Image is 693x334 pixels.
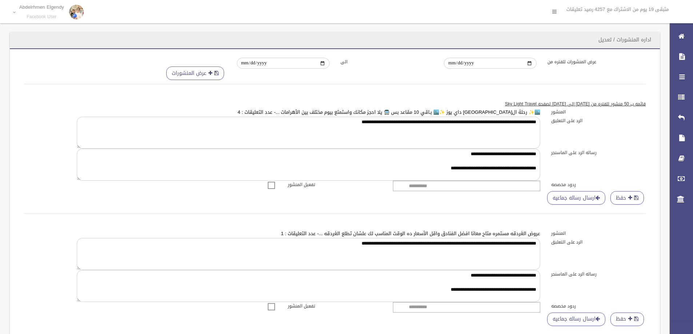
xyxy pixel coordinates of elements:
[19,4,64,10] p: Abdelrhmen Elgendy
[166,67,224,80] button: عرض المنشورات
[19,14,64,20] small: Facebook User
[546,302,651,310] label: ردود مخصصه
[546,270,651,278] label: رساله الرد على الماسنجر
[546,117,651,125] label: الرد على التعليق
[590,33,660,47] header: اداره المنشورات / تعديل
[282,181,388,189] label: تفعيل المنشور
[610,313,644,326] button: حفظ
[547,191,605,205] a: ارسال رساله جماعيه
[542,58,646,66] label: عرض المنشورات للفتره من
[546,229,651,237] label: المنشور
[547,313,605,326] a: ارسال رساله جماعيه
[546,181,651,189] label: ردود مخصصه
[281,229,540,238] a: عروض الغردقه مستمره متاح معانا افضل الفنادق واقل الأسعار ده الوقت المناسب لك علشان تطلع الغردقه ....
[238,108,540,117] a: 🏙️✨ رحلة ال[GEOGRAPHIC_DATA] داي يوز ✨🏙️ بـاقي 10 مقاعد بس 🚍 يلا احجز مكانك واستمتع بيوم مختلف بي...
[282,302,388,310] label: تفعيل المنشور
[546,238,651,246] label: الرد على التعليق
[335,58,439,66] label: الى
[610,191,644,205] button: حفظ
[505,100,646,108] u: قائمه ب 50 منشور للفتره من [DATE] الى [DATE] لصفحه Sky Light Travel
[546,108,651,116] label: المنشور
[546,149,651,157] label: رساله الرد على الماسنجر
